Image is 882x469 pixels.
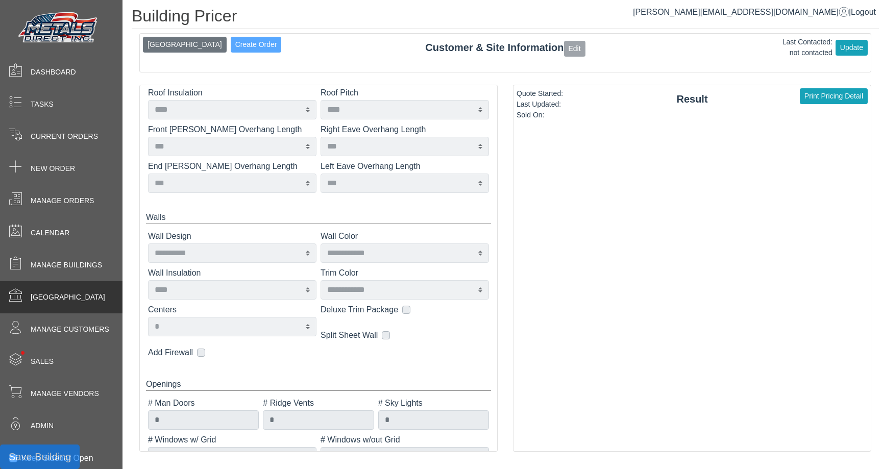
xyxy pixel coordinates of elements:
[31,131,98,142] span: Current Orders
[10,336,36,369] span: •
[321,124,489,136] label: Right Eave Overhang Length
[148,267,316,279] label: Wall Insulation
[140,40,871,56] div: Customer & Site Information
[31,356,54,367] span: Sales
[132,6,879,29] h1: Building Pricer
[321,230,489,242] label: Wall Color
[148,347,193,359] label: Add Firewall
[851,8,876,16] span: Logout
[321,267,489,279] label: Trim Color
[148,160,316,172] label: End [PERSON_NAME] Overhang Length
[148,124,316,136] label: Front [PERSON_NAME] Overhang Length
[231,37,282,53] button: Create Order
[31,228,69,238] span: Calendar
[31,324,109,335] span: Manage Customers
[321,434,489,446] label: # Windows w/out Grid
[31,292,105,303] span: [GEOGRAPHIC_DATA]
[148,434,316,446] label: # Windows w/ Grid
[148,230,316,242] label: Wall Design
[31,99,54,110] span: Tasks
[321,304,398,316] label: Deluxe Trim Package
[321,87,489,99] label: Roof Pitch
[836,40,868,56] button: Update
[146,211,491,224] div: Walls
[146,378,491,391] div: Openings
[517,99,563,110] div: Last Updated:
[517,110,563,120] div: Sold On:
[31,67,76,78] span: Dashboard
[513,91,871,107] div: Result
[633,8,849,16] a: [PERSON_NAME][EMAIL_ADDRESS][DOMAIN_NAME]
[800,88,868,104] button: Print Pricing Detail
[782,37,832,58] div: Last Contacted: not contacted
[148,304,316,316] label: Centers
[564,41,585,57] button: Edit
[148,397,259,409] label: # Man Doors
[263,397,374,409] label: # Ridge Vents
[517,88,563,99] div: Quote Started:
[143,37,227,53] button: [GEOGRAPHIC_DATA]
[31,195,94,206] span: Manage Orders
[31,260,102,270] span: Manage Buildings
[15,9,102,47] img: Metals Direct Inc Logo
[31,421,54,431] span: Admin
[378,397,489,409] label: # Sky Lights
[633,6,876,18] div: |
[321,329,378,341] label: Split Sheet Wall
[31,388,99,399] span: Manage Vendors
[31,163,75,174] span: New Order
[148,87,316,99] label: Roof Insulation
[321,160,489,172] label: Left Eave Overhang Length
